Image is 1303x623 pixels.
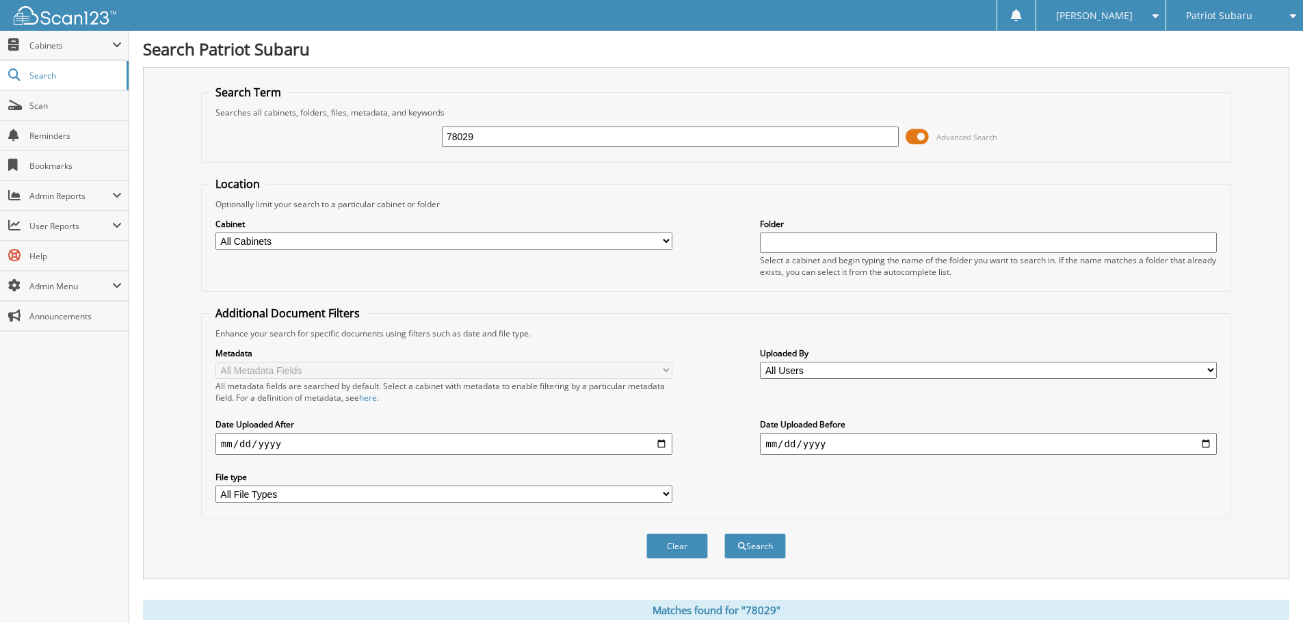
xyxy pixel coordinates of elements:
[209,107,1224,118] div: Searches all cabinets, folders, files, metadata, and keywords
[646,533,708,559] button: Clear
[29,220,112,232] span: User Reports
[209,306,367,321] legend: Additional Document Filters
[760,433,1217,455] input: end
[215,471,672,483] label: File type
[359,392,377,403] a: here
[29,130,122,142] span: Reminders
[29,280,112,292] span: Admin Menu
[1056,12,1133,20] span: [PERSON_NAME]
[760,419,1217,430] label: Date Uploaded Before
[143,600,1289,620] div: Matches found for "78029"
[215,218,672,230] label: Cabinet
[143,38,1289,60] h1: Search Patriot Subaru
[215,419,672,430] label: Date Uploaded After
[14,6,116,25] img: scan123-logo-white.svg
[29,310,122,322] span: Announcements
[29,250,122,262] span: Help
[724,533,786,559] button: Search
[29,70,120,81] span: Search
[209,198,1224,210] div: Optionally limit your search to a particular cabinet or folder
[760,347,1217,359] label: Uploaded By
[29,190,112,202] span: Admin Reports
[215,347,672,359] label: Metadata
[215,433,672,455] input: start
[209,85,288,100] legend: Search Term
[936,132,997,142] span: Advanced Search
[760,218,1217,230] label: Folder
[1186,12,1252,20] span: Patriot Subaru
[29,100,122,111] span: Scan
[209,328,1224,339] div: Enhance your search for specific documents using filters such as date and file type.
[215,380,672,403] div: All metadata fields are searched by default. Select a cabinet with metadata to enable filtering b...
[29,160,122,172] span: Bookmarks
[760,254,1217,278] div: Select a cabinet and begin typing the name of the folder you want to search in. If the name match...
[209,176,267,191] legend: Location
[29,40,112,51] span: Cabinets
